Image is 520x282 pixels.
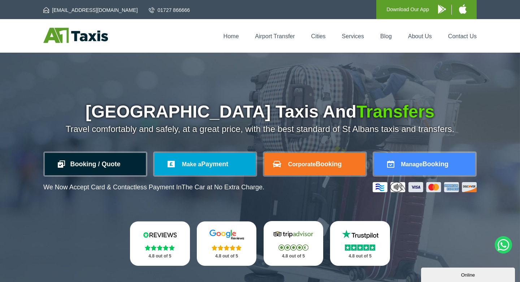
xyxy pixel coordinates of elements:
[401,161,422,167] span: Manage
[43,124,477,134] p: Travel comfortably and safely, at a great price, with the best standard of St Albans taxis and tr...
[149,6,190,14] a: 01727 866666
[338,229,382,240] img: Trustpilot
[138,252,182,261] p: 4.8 out of 5
[330,221,390,266] a: Trustpilot Stars 4.8 out of 5
[255,33,295,39] a: Airport Transfer
[145,245,175,251] img: Stars
[408,33,432,39] a: About Us
[43,28,108,43] img: A1 Taxis St Albans LTD
[182,184,264,191] span: The Car at No Extra Charge.
[205,252,249,261] p: 4.8 out of 5
[224,33,239,39] a: Home
[205,229,248,240] img: Google
[356,102,434,121] span: Transfers
[374,153,475,175] a: ManageBooking
[311,33,326,39] a: Cities
[138,229,182,240] img: Reviews.io
[438,5,446,14] img: A1 Taxis Android App
[278,244,308,251] img: Stars
[386,5,429,14] p: Download Our App
[182,161,201,167] span: Make a
[272,229,315,240] img: Tripadvisor
[43,184,264,191] p: We Now Accept Card & Contactless Payment In
[421,266,516,282] iframe: chat widget
[155,153,256,175] a: Make aPayment
[448,33,477,39] a: Contact Us
[45,153,146,175] a: Booking / Quote
[212,245,242,251] img: Stars
[197,221,257,266] a: Google Stars 4.8 out of 5
[380,33,392,39] a: Blog
[264,153,365,175] a: CorporateBooking
[43,6,138,14] a: [EMAIL_ADDRESS][DOMAIN_NAME]
[459,4,467,14] img: A1 Taxis iPhone App
[272,252,316,261] p: 4.8 out of 5
[264,221,324,266] a: Tripadvisor Stars 4.8 out of 5
[288,161,316,167] span: Corporate
[345,244,375,251] img: Stars
[373,182,477,192] img: Credit And Debit Cards
[342,33,364,39] a: Services
[338,252,382,261] p: 4.8 out of 5
[130,221,190,266] a: Reviews.io Stars 4.8 out of 5
[43,103,477,120] h1: [GEOGRAPHIC_DATA] Taxis And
